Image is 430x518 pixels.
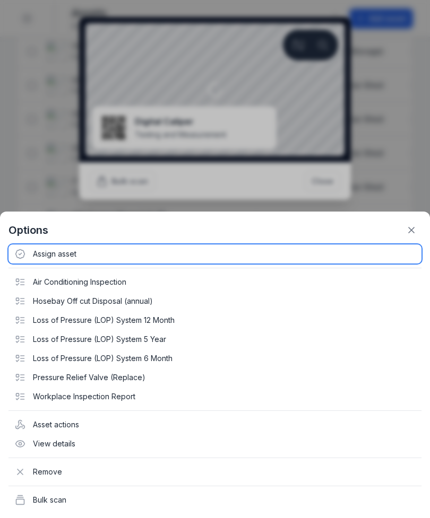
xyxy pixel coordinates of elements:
[8,415,422,434] div: Asset actions
[8,311,422,330] div: Loss of Pressure (LOP) System 12 Month
[8,368,422,387] div: Pressure Relief Valve (Replace)
[8,434,422,453] div: View details
[8,273,422,292] div: Air Conditioning Inspection
[8,244,422,264] div: Assign asset
[8,349,422,368] div: Loss of Pressure (LOP) System 6 Month
[8,387,422,406] div: Workplace Inspection Report
[8,292,422,311] div: Hosebay Off cut Disposal (annual)
[8,462,422,481] div: Remove
[8,330,422,349] div: Loss of Pressure (LOP) System 5 Year
[8,490,422,510] div: Bulk scan
[8,223,48,238] strong: Options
